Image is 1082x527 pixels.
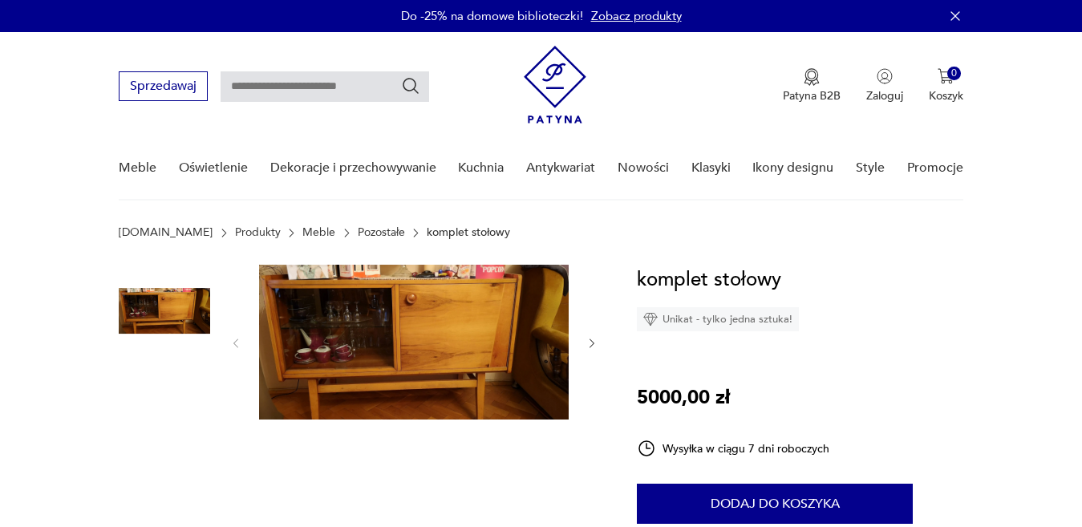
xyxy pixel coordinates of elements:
[427,226,510,239] p: komplet stołowy
[119,137,156,199] a: Meble
[524,46,586,124] img: Patyna - sklep z meblami i dekoracjami vintage
[119,367,210,459] img: Zdjęcie produktu komplet stołowy
[929,88,963,103] p: Koszyk
[259,265,569,420] img: Zdjęcie produktu komplet stołowy
[643,312,658,326] img: Ikona diamentu
[119,71,208,101] button: Sprzedawaj
[783,88,841,103] p: Patyna B2B
[637,439,829,458] div: Wysyłka w ciągu 7 dni roboczych
[302,226,335,239] a: Meble
[783,68,841,103] button: Patyna B2B
[907,137,963,199] a: Promocje
[179,137,248,199] a: Oświetlenie
[804,68,820,86] img: Ikona medalu
[458,137,504,199] a: Kuchnia
[591,8,682,24] a: Zobacz produkty
[358,226,405,239] a: Pozostałe
[637,383,730,413] p: 5000,00 zł
[637,265,781,295] h1: komplet stołowy
[866,88,903,103] p: Zaloguj
[783,68,841,103] a: Ikona medaluPatyna B2B
[235,226,281,239] a: Produkty
[691,137,731,199] a: Klasyki
[119,82,208,93] a: Sprzedawaj
[938,68,954,84] img: Ikona koszyka
[119,226,213,239] a: [DOMAIN_NAME]
[856,137,885,199] a: Style
[929,68,963,103] button: 0Koszyk
[401,8,583,24] p: Do -25% na domowe biblioteczki!
[401,76,420,95] button: Szukaj
[526,137,595,199] a: Antykwariat
[270,137,436,199] a: Dekoracje i przechowywanie
[637,307,799,331] div: Unikat - tylko jedna sztuka!
[637,484,913,524] button: Dodaj do koszyka
[877,68,893,84] img: Ikonka użytkownika
[947,67,961,80] div: 0
[866,68,903,103] button: Zaloguj
[618,137,669,199] a: Nowości
[752,137,833,199] a: Ikony designu
[119,265,210,356] img: Zdjęcie produktu komplet stołowy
